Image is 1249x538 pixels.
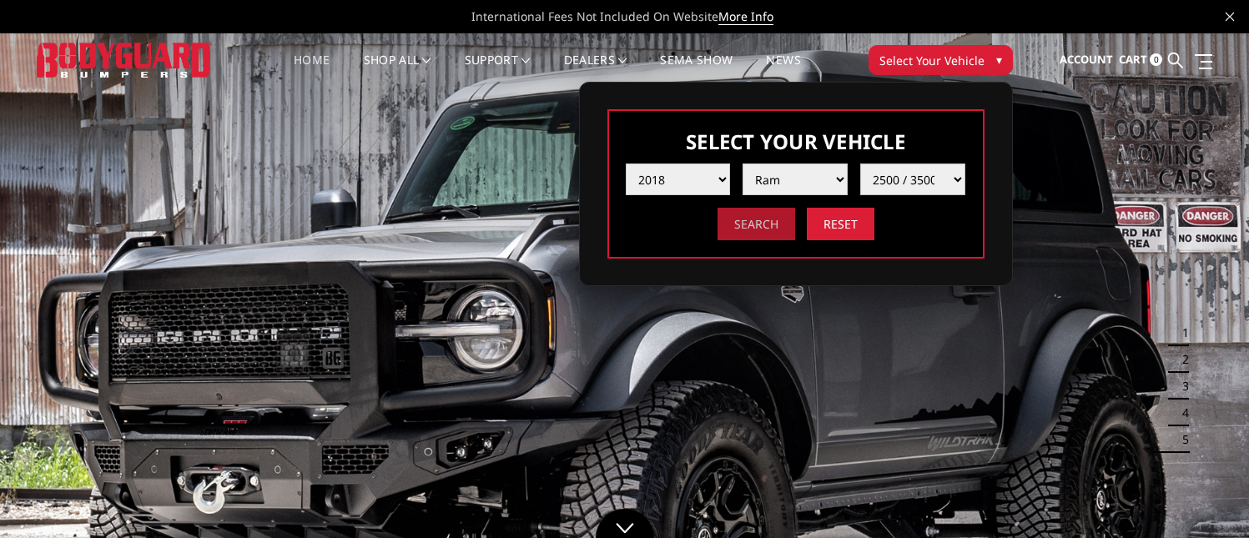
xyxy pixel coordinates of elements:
span: Select Your Vehicle [879,52,985,69]
span: 0 [1150,53,1162,66]
button: 4 of 5 [1172,400,1189,426]
a: Dealers [564,54,627,87]
span: Cart [1119,52,1147,67]
span: Account [1060,52,1113,67]
button: 3 of 5 [1172,373,1189,400]
a: Support [465,54,531,87]
a: Cart 0 [1119,38,1162,83]
input: Reset [807,208,874,240]
a: Home [294,54,330,87]
button: 2 of 5 [1172,346,1189,373]
a: Account [1060,38,1113,83]
button: 1 of 5 [1172,319,1189,346]
a: SEMA Show [660,54,733,87]
a: More Info [718,8,773,25]
span: ▾ [996,51,1002,68]
h3: Select Your Vehicle [626,128,966,155]
button: 5 of 5 [1172,426,1189,453]
a: shop all [364,54,431,87]
a: Click to Down [596,509,654,538]
a: News [766,54,800,87]
input: Search [718,208,795,240]
button: Select Your Vehicle [869,45,1013,75]
img: BODYGUARD BUMPERS [37,43,212,77]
